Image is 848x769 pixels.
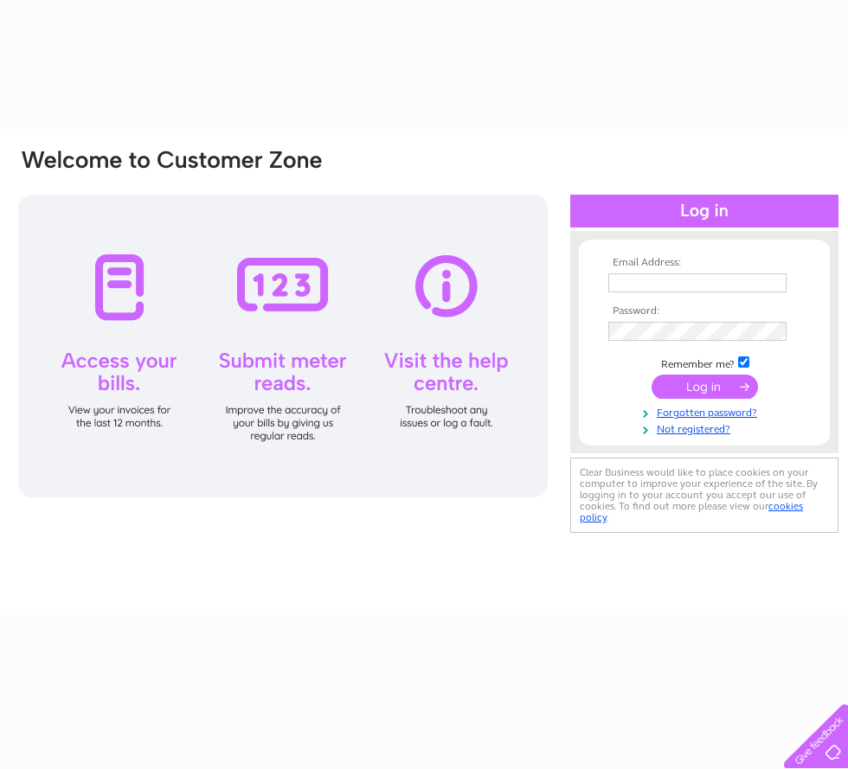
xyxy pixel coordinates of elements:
[652,375,758,399] input: Submit
[604,354,805,371] td: Remember me?
[608,420,805,436] a: Not registered?
[570,458,838,533] div: Clear Business would like to place cookies on your computer to improve your experience of the sit...
[604,305,805,317] th: Password:
[580,500,803,523] a: cookies policy
[604,257,805,269] th: Email Address:
[608,403,805,420] a: Forgotten password?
